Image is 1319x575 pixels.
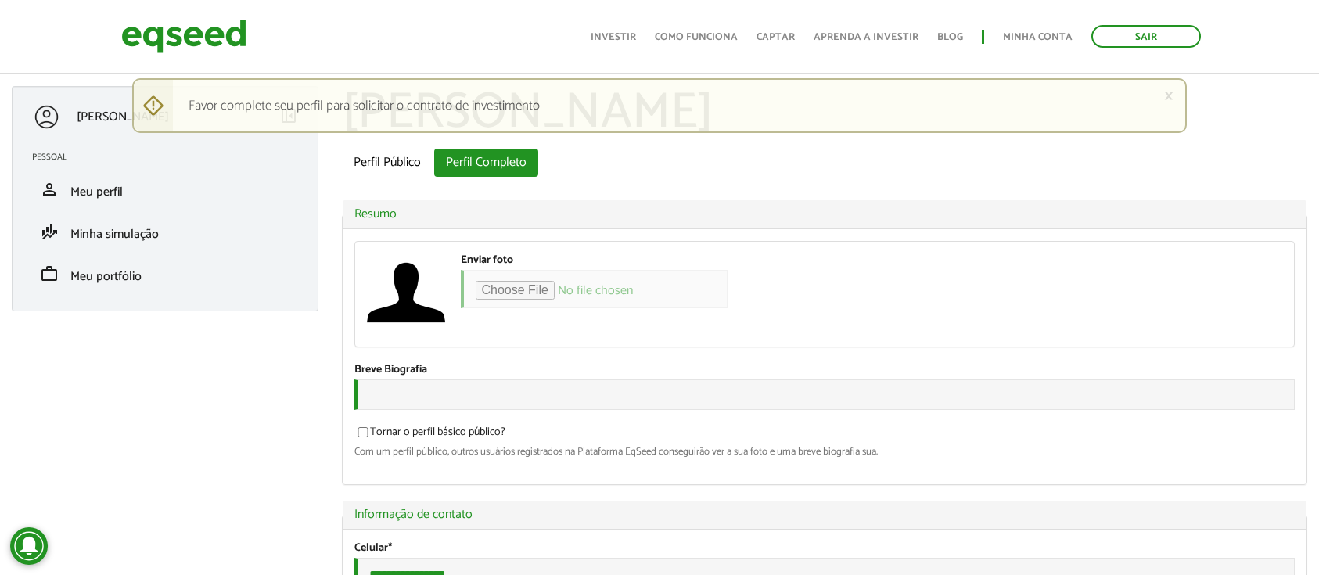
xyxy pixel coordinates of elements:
label: Tornar o perfil básico público? [354,427,505,443]
span: Este campo é obrigatório. [388,539,392,557]
a: Aprenda a investir [814,32,918,42]
div: Com um perfil público, outros usuários registrados na Plataforma EqSeed conseguirão ver a sua fot... [354,447,1296,457]
a: workMeu portfólio [32,264,298,283]
a: Como funciona [655,32,738,42]
span: finance_mode [40,222,59,241]
span: Minha simulação [70,224,159,245]
li: Meu perfil [20,168,310,210]
a: finance_modeMinha simulação [32,222,298,241]
a: Captar [757,32,795,42]
li: Minha simulação [20,210,310,253]
span: Meu portfólio [70,266,142,287]
span: work [40,264,59,283]
h2: Pessoal [32,153,310,162]
a: Investir [591,32,636,42]
a: Informação de contato [354,509,1296,521]
label: Celular [354,543,392,554]
input: Tornar o perfil básico público? [349,427,377,437]
label: Breve Biografia [354,365,427,376]
a: Blog [937,32,963,42]
a: Ver perfil do usuário. [367,253,445,332]
a: × [1164,88,1173,104]
a: Perfil Público [342,149,433,177]
img: EqSeed [121,16,246,57]
p: [PERSON_NAME] [77,110,169,124]
a: Perfil Completo [434,149,538,177]
span: Meu perfil [70,181,123,203]
a: personMeu perfil [32,180,298,199]
a: Resumo [354,208,1296,221]
span: person [40,180,59,199]
li: Meu portfólio [20,253,310,295]
label: Enviar foto [461,255,513,266]
a: Sair [1091,25,1201,48]
a: Minha conta [1003,32,1073,42]
img: Foto de Pedro Aloysio Bragança [367,253,445,332]
div: Favor complete seu perfil para solicitar o contrato de investimento [132,78,1188,133]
